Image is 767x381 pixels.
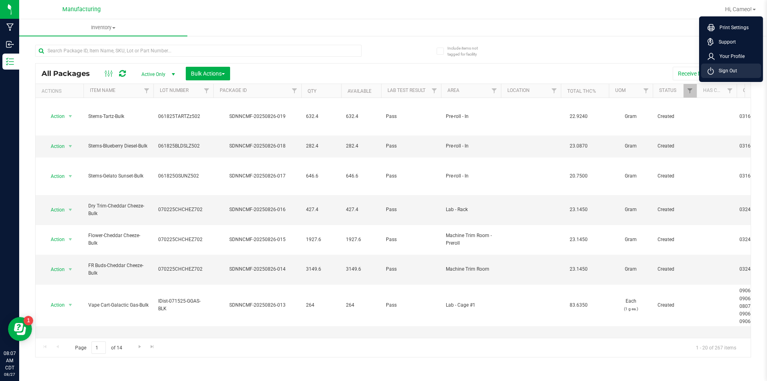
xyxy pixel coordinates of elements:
span: Hi, Cameo! [725,6,752,12]
span: 20.7500 [566,170,592,182]
a: Location [507,88,530,93]
span: 23.1450 [566,204,592,215]
div: SDNNCMF-20250826-019 [212,113,302,120]
span: Created [658,142,692,150]
span: Machine Trim Room - Preroll [446,232,496,247]
span: Gram [614,142,648,150]
input: 1 [91,341,106,354]
span: 070225CHCHEZ702 [158,265,209,273]
span: 3149.6 [346,265,376,273]
span: Vape Cart-Galactic Gas-Bulk [88,301,149,309]
input: Search Package ID, Item Name, SKU, Lot or Part Number... [35,45,362,57]
span: select [66,299,76,311]
span: All Packages [42,69,98,78]
span: 061825GSUNZ502 [158,172,209,180]
span: 1 - 20 of 267 items [690,341,743,353]
span: 632.4 [346,113,376,120]
a: Filter [684,84,697,98]
span: 427.4 [346,206,376,213]
span: Support [714,38,736,46]
span: Stems-Tartz-Bulk [88,113,149,120]
span: Your Profile [715,52,745,60]
span: Gram [614,236,648,243]
a: Filter [488,84,501,98]
span: 22.9240 [566,111,592,122]
span: Gram [614,265,648,273]
a: Support [707,38,758,46]
div: SDNNCMF-20250826-018 [212,142,302,150]
a: Filter [640,84,653,98]
span: FR Buds-Cheddar Cheeze-Bulk [88,262,149,277]
span: Page of 14 [68,341,129,354]
div: SDNNCMF-20250826-016 [212,206,302,213]
a: Available [348,88,372,94]
span: Lab - Rack [446,206,496,213]
span: 83.6350 [566,299,592,311]
inline-svg: Manufacturing [6,23,14,31]
a: Go to the next page [134,341,145,352]
a: Item Name [90,88,115,93]
p: 08:07 AM CDT [4,350,16,371]
button: Bulk Actions [186,67,230,80]
span: Created [658,206,692,213]
span: Action [44,141,65,152]
span: Stems-Gelato Sunset-Bulk [88,172,149,180]
a: Area [447,88,459,93]
span: 070225CHCHEZ702 [158,236,209,243]
span: select [66,111,76,122]
a: Go to the last page [147,341,158,352]
button: Receive Non-Cannabis [673,67,739,80]
span: 23.1450 [566,234,592,245]
inline-svg: Inbound [6,40,14,48]
span: select [66,204,76,215]
th: Has COA [697,84,737,98]
span: 264 [306,301,336,309]
div: SDNNCMF-20250826-014 [212,265,302,273]
span: Pass [386,236,436,243]
a: Lot Number [160,88,189,93]
span: Created [658,236,692,243]
a: Status [659,88,676,93]
a: Filter [140,84,153,98]
a: Total THC% [567,88,596,94]
span: Pass [386,142,436,150]
a: Filter [288,84,301,98]
inline-svg: Inventory [6,58,14,66]
span: 427.4 [306,206,336,213]
span: select [66,141,76,152]
span: Pass [386,301,436,309]
span: 646.6 [306,172,336,180]
span: Flower-Cheddar Cheeze-Bulk [88,232,149,247]
span: Pre-roll - In [446,113,496,120]
span: Dry Trim-Cheddar Cheeze-Bulk [88,202,149,217]
span: select [66,171,76,182]
span: 1927.6 [306,236,336,243]
span: Machine Trim Room [446,265,496,273]
iframe: Resource center unread badge [24,316,33,325]
a: Lab Test Result [387,88,425,93]
a: Inventory [19,19,187,36]
span: Pass [386,265,436,273]
a: Filter [200,84,213,98]
span: 646.6 [346,172,376,180]
span: Each [614,297,648,313]
span: Include items not tagged for facility [447,45,487,57]
span: 061825TARTZz502 [158,113,209,120]
span: select [66,264,76,275]
span: Created [658,265,692,273]
span: 282.4 [306,142,336,150]
span: Inventory [19,24,187,31]
div: Actions [42,88,80,94]
span: 1927.6 [346,236,376,243]
a: Filter [548,84,561,98]
span: Action [44,111,65,122]
span: Print Settings [715,24,749,32]
span: Created [658,301,692,309]
span: Pre-roll - In [446,142,496,150]
a: Package ID [220,88,247,93]
p: 08/27 [4,371,16,377]
div: SDNNCMF-20250826-017 [212,172,302,180]
span: 061825BLDSLZ502 [158,142,209,150]
li: Sign Out [701,64,761,78]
